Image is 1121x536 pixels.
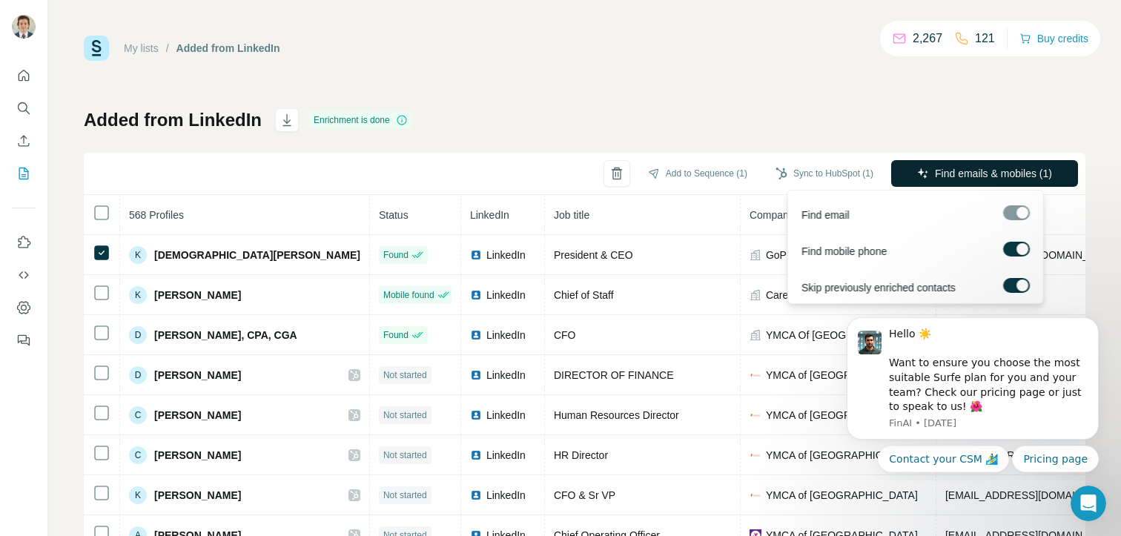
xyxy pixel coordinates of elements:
span: [PERSON_NAME] [154,408,241,423]
span: Human Resources Director [554,409,679,421]
img: company-logo [750,409,761,421]
span: Find emails & mobiles (1) [935,166,1052,181]
span: [PERSON_NAME] [154,288,241,302]
span: YMCA of [GEOGRAPHIC_DATA] [766,408,918,423]
iframe: Intercom notifications message [824,305,1121,481]
img: LinkedIn logo [470,369,482,381]
span: Skip previously enriched contacts [801,280,956,295]
div: K [129,286,147,304]
span: LinkedIn [486,248,526,262]
div: C [129,446,147,464]
img: LinkedIn logo [470,449,482,461]
span: [PERSON_NAME] [154,488,241,503]
span: LinkedIn [486,408,526,423]
span: Job title [554,209,589,221]
span: [PERSON_NAME] [154,368,241,383]
button: Dashboard [12,294,36,321]
div: D [129,366,147,384]
span: YMCA of [GEOGRAPHIC_DATA] [766,448,918,463]
img: LinkedIn logo [470,289,482,301]
span: Care [GEOGRAPHIC_DATA] [766,288,899,302]
span: Found [383,248,409,262]
iframe: Intercom live chat [1071,486,1106,521]
span: President & CEO [554,249,633,261]
h1: Added from LinkedIn [84,108,262,132]
span: LinkedIn [486,448,526,463]
span: LinkedIn [486,488,526,503]
span: Chief of Staff [554,289,614,301]
a: My lists [124,42,159,54]
img: company-logo [750,449,761,461]
img: Avatar [12,15,36,39]
div: K [129,486,147,504]
span: Not started [383,449,427,462]
img: LinkedIn logo [470,489,482,501]
span: YMCA Of [GEOGRAPHIC_DATA] [766,328,920,343]
button: Find emails & mobiles (1) [891,160,1078,187]
img: company-logo [750,489,761,501]
span: Not started [383,368,427,382]
span: 568 Profiles [129,209,184,221]
p: 121 [975,30,995,47]
img: Surfe Logo [84,36,109,61]
span: YMCA of [GEOGRAPHIC_DATA] [766,368,918,383]
button: Enrich CSV [12,128,36,154]
span: LinkedIn [470,209,509,221]
button: Sync to HubSpot (1) [765,162,884,185]
span: HR Director [554,449,608,461]
span: Found [383,328,409,342]
span: LinkedIn [486,288,526,302]
span: [DEMOGRAPHIC_DATA][PERSON_NAME] [154,248,360,262]
img: company-logo [750,369,761,381]
button: Quick start [12,62,36,89]
p: 2,267 [913,30,942,47]
span: Mobile found [383,288,434,302]
div: D [129,326,147,344]
span: [EMAIL_ADDRESS][DOMAIN_NAME] [945,489,1121,501]
span: YMCA of [GEOGRAPHIC_DATA] [766,488,918,503]
button: Use Surfe API [12,262,36,288]
div: Added from LinkedIn [176,41,280,56]
div: Enrichment is done [309,111,412,129]
button: Search [12,95,36,122]
button: Add to Sequence (1) [638,162,758,185]
button: Use Surfe on LinkedIn [12,229,36,256]
span: LinkedIn [486,368,526,383]
span: LinkedIn [486,328,526,343]
span: Company [750,209,794,221]
span: GoProvidence [766,248,832,262]
span: Status [379,209,409,221]
span: DIRECTOR OF FINANCE [554,369,674,381]
span: [PERSON_NAME], CPA, CGA [154,328,297,343]
img: LinkedIn logo [470,329,482,341]
span: CFO & Sr VP [554,489,615,501]
div: C [129,406,147,424]
li: / [166,41,169,56]
span: Find email [801,208,850,222]
span: Find mobile phone [801,244,887,259]
span: Not started [383,408,427,422]
div: K [129,246,147,264]
span: [PERSON_NAME] [154,448,241,463]
span: CFO [554,329,576,341]
img: LinkedIn logo [470,249,482,261]
span: Not started [383,489,427,502]
img: LinkedIn logo [470,409,482,421]
button: My lists [12,160,36,187]
button: Buy credits [1019,28,1088,49]
button: Feedback [12,327,36,354]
